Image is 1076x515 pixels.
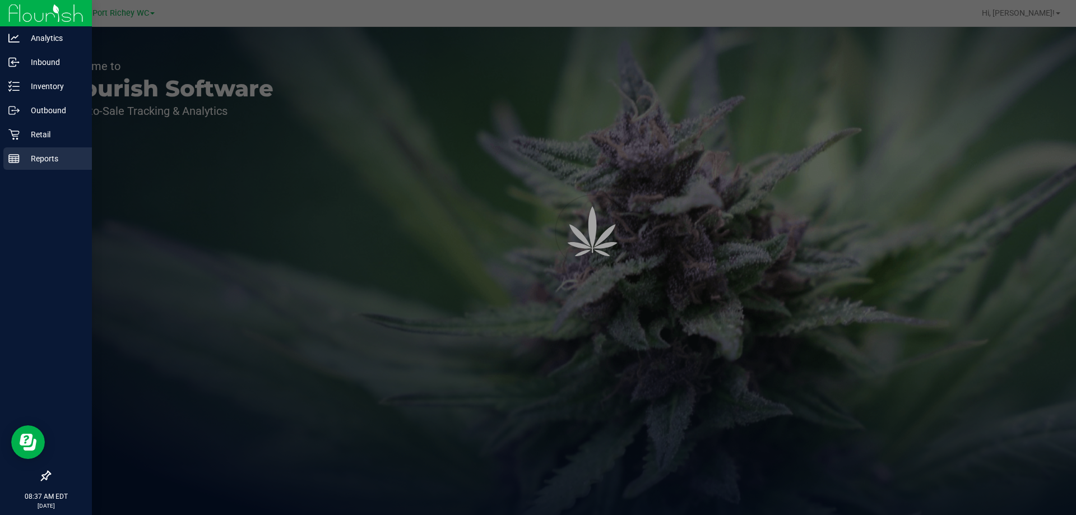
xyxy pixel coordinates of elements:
[20,31,87,45] p: Analytics
[8,33,20,44] inline-svg: Analytics
[8,57,20,68] inline-svg: Inbound
[8,129,20,140] inline-svg: Retail
[20,80,87,93] p: Inventory
[11,425,45,459] iframe: Resource center
[20,55,87,69] p: Inbound
[8,153,20,164] inline-svg: Reports
[20,104,87,117] p: Outbound
[8,81,20,92] inline-svg: Inventory
[20,152,87,165] p: Reports
[8,105,20,116] inline-svg: Outbound
[20,128,87,141] p: Retail
[5,491,87,502] p: 08:37 AM EDT
[5,502,87,510] p: [DATE]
